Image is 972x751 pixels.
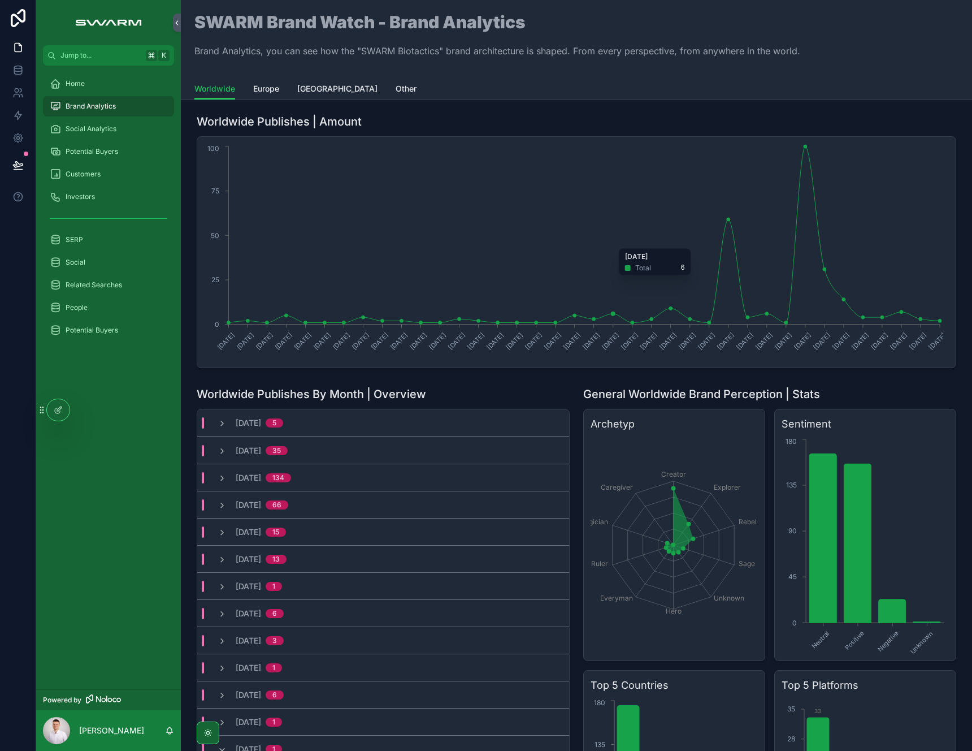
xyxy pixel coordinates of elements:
span: [DATE] [236,608,261,619]
text: [DATE] [735,331,755,351]
span: [DATE] [236,635,261,646]
span: Other [396,83,416,94]
text: [DATE] [908,331,928,351]
div: 15 [272,528,279,537]
text: [DATE] [293,331,313,351]
span: [DATE] [236,662,261,674]
span: [DATE] [236,472,261,484]
div: 134 [272,473,284,482]
div: chart [204,144,949,361]
span: Customers [66,170,101,179]
text: [DATE] [523,331,544,351]
text: [DATE] [812,331,832,351]
span: Social [66,258,85,267]
span: Potential Buyers [66,147,118,156]
a: SERP [43,230,174,250]
img: App logo [70,14,147,32]
text: [DATE] [639,331,659,351]
a: Social Analytics [43,119,174,139]
text: [DATE] [850,331,870,351]
text: Negative [876,629,900,653]
span: [GEOGRAPHIC_DATA] [297,83,377,94]
span: [DATE] [236,499,261,511]
text: [DATE] [754,331,774,351]
a: Europe [253,79,279,101]
span: [DATE] [236,689,261,701]
a: Brand Analytics [43,96,174,116]
span: [DATE] [236,526,261,538]
text: [DATE] [485,331,505,351]
text: Positive [843,629,866,652]
h3: Top 5 Countries [591,677,758,693]
tspan: 90 [788,526,797,535]
div: chart [782,437,949,654]
text: [DATE] [350,331,371,351]
text: [DATE] [216,331,236,351]
tspan: Unknown [714,594,744,602]
tspan: Ruler [591,559,608,568]
div: scrollable content [36,66,181,355]
h1: Worldwide Publishes By Month | Overview [197,386,426,402]
text: [DATE] [254,331,275,351]
a: Social [43,252,174,273]
text: [DATE] [831,331,851,351]
tspan: Magician [579,517,608,526]
text: [DATE] [235,331,255,351]
span: [DATE] [236,554,261,565]
span: [DATE] [236,417,261,429]
span: Potential Buyers [66,326,118,335]
a: Other [396,79,416,101]
span: K [159,51,168,60]
tspan: 25 [211,275,219,284]
tspan: Everyman [600,594,633,602]
text: [DATE] [773,331,793,351]
text: [DATE] [389,331,409,351]
tspan: 180 [786,437,797,446]
div: 5 [272,418,276,428]
a: Home [43,74,174,94]
text: 33 [814,707,821,714]
div: chart [591,437,758,654]
span: SERP [66,235,83,244]
tspan: 75 [211,187,219,195]
div: 6 [272,690,277,700]
a: Investors [43,187,174,207]
a: Potential Buyers [43,320,174,340]
a: Worldwide [194,79,235,100]
tspan: Sage [739,559,755,568]
text: [DATE] [600,331,620,351]
p: Brand Analytics, you can see how the "SWARM Biotactics" brand architecture is shaped. From every ... [194,44,800,58]
div: 6 [272,609,277,618]
text: [DATE] [869,331,889,351]
div: 66 [272,500,281,510]
h1: Worldwide Publishes | Amount [197,114,362,130]
span: Related Searches [66,280,122,290]
span: [DATE] [236,717,261,728]
div: 35 [272,446,281,455]
tspan: Creator [661,470,686,478]
text: [DATE] [408,331,428,351]
a: Related Searches [43,275,174,295]
span: People [66,303,88,312]
button: Jump to...K [43,45,174,66]
span: Powered by [43,696,81,705]
tspan: Rebel [739,517,757,526]
tspan: 135 [786,481,797,489]
text: [DATE] [581,331,601,351]
tspan: 100 [207,144,219,153]
tspan: 0 [215,320,219,329]
span: Jump to... [60,51,141,60]
text: [DATE] [274,331,294,351]
tspan: 35 [787,705,795,713]
text: [DATE] [312,331,332,351]
tspan: 45 [788,572,797,581]
tspan: 0 [792,619,797,627]
span: [DATE] [236,445,261,456]
text: [DATE] [427,331,448,351]
div: 1 [272,582,275,591]
tspan: Hero [666,607,682,615]
text: [DATE] [888,331,909,351]
span: Europe [253,83,279,94]
text: [DATE] [543,331,563,351]
h3: Top 5 Platforms [782,677,949,693]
